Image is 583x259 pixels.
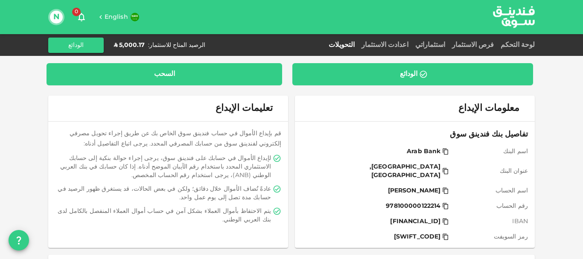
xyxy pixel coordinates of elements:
button: 0 [73,9,90,26]
span: يتم الاحتفاظ بأموال العملاء بشكل آمن في حساب أموال العملاء المنفصل بالكامل لدى بنك العربي الوطني. [57,207,271,224]
img: logo [482,0,546,33]
span: [GEOGRAPHIC_DATA], [GEOGRAPHIC_DATA] [307,163,440,180]
a: الودائع [292,63,533,85]
img: flag-sa.b9a346574cdc8950dd34b50780441f57.svg [131,13,139,21]
span: قم بإيداع الأموال في حساب فندينق سوق الخاص بك عن طريق إجراء تحويل مصرفي إلكتروني لفندينق سوق من ح... [70,131,281,147]
span: تفاصيل بنك فندينق سوق [302,128,528,140]
span: عادةً تُضاف الأموال خلال دقائق؛ ولكن في بعض الحالات، قد يستغرق ظهور الرصيد في حسابك مدة تصل إلى ي... [57,185,271,202]
span: 0 [72,8,81,16]
span: تعليمات الإيداع [216,102,273,114]
span: English [105,14,128,20]
a: فرص الاستثمار [449,42,497,48]
div: السحب [154,70,175,79]
span: Arab Bank [407,147,440,156]
button: question [9,230,29,250]
div: ʢ 5,000.17 [114,41,145,49]
a: السحب [47,63,282,85]
div: الودائع [400,70,417,79]
span: 978100000122214 [386,202,440,210]
span: IBAN [452,217,528,226]
span: لإيداع الأموال في حسابك على فندينق سوق، يرجى إجراء حوالة بنكية إلى حسابك الاستثماري المحدد باستخد... [57,154,271,180]
span: [PERSON_NAME] [388,186,441,195]
span: [FINANCIAL_ID] [390,217,440,226]
span: اسم البنك [452,147,528,156]
button: الودائع [48,38,104,53]
a: لوحة التحكم [497,42,535,48]
span: اسم الحساب [452,186,528,195]
a: logo [493,0,535,33]
span: معلومات الإيداع [458,102,519,114]
a: التحويلات [325,42,358,48]
span: عنوان البنك [452,167,528,175]
div: الرصيد المتاح للاستثمار : [148,41,205,49]
a: استثماراتي [412,42,449,48]
span: رقم الحساب [452,202,528,210]
a: اعدادت الاستثمار [358,42,412,48]
span: [SWIFT_CODE] [394,233,441,241]
span: رمز السويفت [452,233,528,241]
button: N [50,11,63,23]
